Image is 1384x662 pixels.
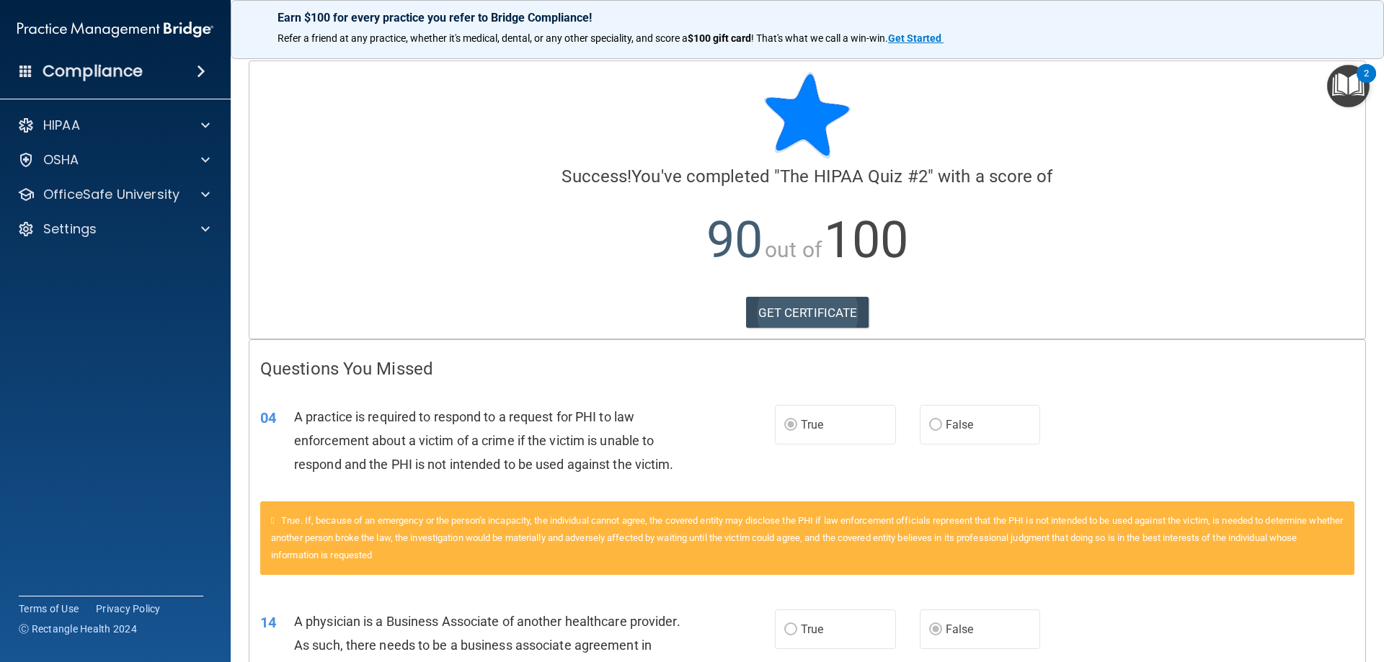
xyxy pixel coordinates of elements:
p: Earn $100 for every practice you refer to Bridge Compliance! [278,11,1337,24]
p: HIPAA [43,117,80,134]
span: False [946,418,974,431]
button: Open Resource Center, 2 new notifications [1327,65,1370,107]
span: out of [765,237,822,262]
span: A practice is required to respond to a request for PHI to law enforcement about a victim of a cri... [294,409,674,472]
span: Refer a friend at any practice, whether it's medical, dental, or any other speciality, and score a [278,32,688,44]
a: Settings [17,220,210,238]
span: True. If, because of an emergency or the person’s incapacity, the individual cannot agree, the co... [271,515,1343,560]
span: Ⓒ Rectangle Health 2024 [19,622,137,636]
a: HIPAA [17,117,210,134]
span: 90 [706,210,763,269]
span: 14 [260,614,276,631]
strong: Get Started [888,32,941,44]
strong: $100 gift card [688,32,751,44]
img: blue-star-rounded.9d042014.png [764,72,851,158]
a: OfficeSafe University [17,186,210,203]
span: Success! [562,166,631,187]
input: False [929,625,942,635]
p: OfficeSafe University [43,186,179,203]
h4: Questions You Missed [260,359,1354,378]
span: The HIPAA Quiz #2 [780,166,928,187]
p: Settings [43,220,97,238]
span: True [801,622,823,636]
h4: You've completed " " with a score of [260,167,1354,186]
span: True [801,418,823,431]
img: PMB logo [17,15,213,44]
span: 04 [260,409,276,426]
p: OSHA [43,151,79,169]
div: 2 [1364,73,1369,92]
a: Terms of Use [19,601,79,616]
input: False [929,420,942,431]
a: OSHA [17,151,210,169]
input: True [784,625,797,635]
a: Get Started [888,32,944,44]
h4: Compliance [43,61,143,81]
span: False [946,622,974,636]
span: 100 [824,210,908,269]
span: ! That's what we call a win-win. [751,32,888,44]
input: True [784,420,797,431]
a: GET CERTIFICATE [746,297,869,328]
a: Privacy Policy [96,601,161,616]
